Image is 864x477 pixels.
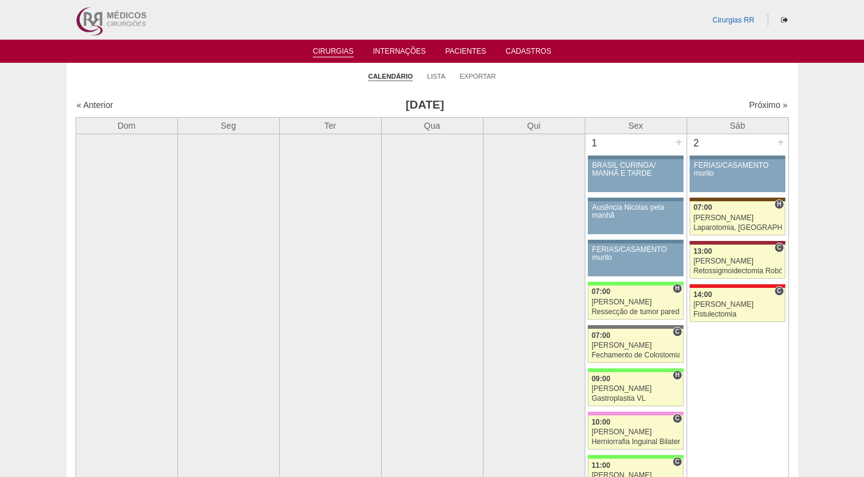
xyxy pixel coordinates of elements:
[693,257,782,265] div: [PERSON_NAME]
[690,198,785,201] div: Key: Santa Joana
[673,370,682,380] span: Hospital
[774,286,784,296] span: Consultório
[591,418,610,426] span: 10:00
[588,372,683,406] a: H 09:00 [PERSON_NAME] Gastroplastia VL
[445,47,486,59] a: Pacientes
[591,375,610,383] span: 09:00
[591,351,680,359] div: Fechamento de Colostomia ou Enterostomia
[690,241,785,245] div: Key: Sírio Libanês
[588,198,683,201] div: Key: Aviso
[693,267,782,275] div: Retossigmoidectomia Robótica
[588,159,683,192] a: BRASIL CURINGA/ MANHÃ E TARDE
[674,134,684,150] div: +
[694,162,781,178] div: FÉRIAS/CASAMENTO murilo
[591,461,610,470] span: 11:00
[591,331,610,340] span: 07:00
[313,47,354,57] a: Cirurgias
[483,117,585,134] th: Qui
[693,301,782,309] div: [PERSON_NAME]
[588,156,683,159] div: Key: Aviso
[690,201,785,235] a: H 07:00 [PERSON_NAME] Laparotomia, [GEOGRAPHIC_DATA], Drenagem, Bridas
[693,310,782,318] div: Fistulectomia
[460,72,496,81] a: Exportar
[381,117,483,134] th: Qua
[279,117,381,134] th: Ter
[690,156,785,159] div: Key: Aviso
[774,243,784,253] span: Consultório
[776,134,786,150] div: +
[693,247,712,256] span: 13:00
[588,201,683,234] a: Ausência Nicolas pela manhã
[247,96,602,114] h3: [DATE]
[588,240,683,243] div: Key: Aviso
[690,288,785,322] a: C 14:00 [PERSON_NAME] Fistulectomia
[588,282,683,285] div: Key: Brasil
[687,117,788,134] th: Sáb
[690,159,785,192] a: FÉRIAS/CASAMENTO murilo
[592,162,679,178] div: BRASIL CURINGA/ MANHÃ E TARDE
[427,72,446,81] a: Lista
[588,243,683,276] a: FÉRIAS/CASAMENTO murilo
[588,412,683,415] div: Key: Albert Einstein
[591,298,680,306] div: [PERSON_NAME]
[588,415,683,450] a: C 10:00 [PERSON_NAME] Herniorrafia Inguinal Bilateral
[673,457,682,467] span: Consultório
[368,72,413,81] a: Calendário
[693,290,712,299] span: 14:00
[591,438,680,446] div: Herniorrafia Inguinal Bilateral
[77,100,113,110] a: « Anterior
[588,368,683,372] div: Key: Brasil
[693,224,782,232] div: Laparotomia, [GEOGRAPHIC_DATA], Drenagem, Bridas
[585,117,687,134] th: Sex
[673,327,682,337] span: Consultório
[76,117,177,134] th: Dom
[591,385,680,393] div: [PERSON_NAME]
[591,308,680,316] div: Ressecção de tumor parede abdominal pélvica
[588,325,683,329] div: Key: Santa Catarina
[505,47,551,59] a: Cadastros
[687,134,706,152] div: 2
[690,245,785,279] a: C 13:00 [PERSON_NAME] Retossigmoidectomia Robótica
[712,16,754,24] a: Cirurgias RR
[774,199,784,209] span: Hospital
[781,16,788,24] i: Sair
[693,214,782,222] div: [PERSON_NAME]
[592,246,679,262] div: FÉRIAS/CASAMENTO murilo
[591,342,680,350] div: [PERSON_NAME]
[693,203,712,212] span: 07:00
[588,455,683,459] div: Key: Brasil
[588,329,683,363] a: C 07:00 [PERSON_NAME] Fechamento de Colostomia ou Enterostomia
[591,428,680,436] div: [PERSON_NAME]
[673,414,682,423] span: Consultório
[592,204,679,220] div: Ausência Nicolas pela manhã
[591,287,610,296] span: 07:00
[673,284,682,293] span: Hospital
[585,134,604,152] div: 1
[690,284,785,288] div: Key: Assunção
[373,47,426,59] a: Internações
[588,285,683,320] a: H 07:00 [PERSON_NAME] Ressecção de tumor parede abdominal pélvica
[177,117,279,134] th: Seg
[591,395,680,403] div: Gastroplastia VL
[749,100,787,110] a: Próximo »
